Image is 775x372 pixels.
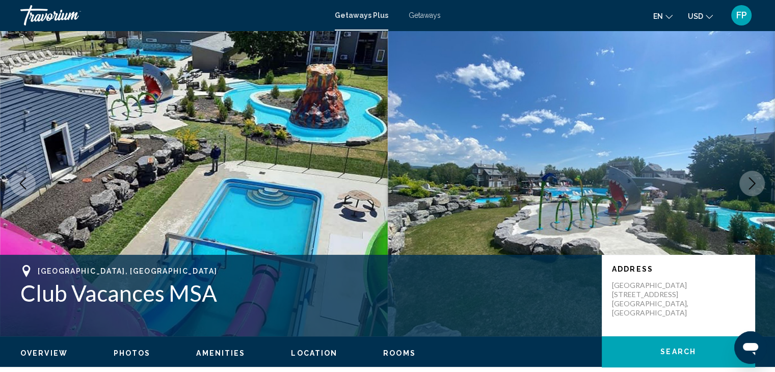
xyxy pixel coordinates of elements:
span: FP [736,10,747,20]
span: Location [291,349,337,357]
h1: Club Vacances MSA [20,280,592,306]
button: Previous image [10,171,36,196]
span: [GEOGRAPHIC_DATA], [GEOGRAPHIC_DATA] [38,267,217,275]
button: Change language [653,9,673,23]
span: Photos [114,349,151,357]
span: USD [688,12,703,20]
button: Photos [114,349,151,358]
span: Amenities [196,349,245,357]
a: Getaways Plus [335,11,388,19]
a: Getaways [409,11,441,19]
button: Rooms [383,349,416,358]
button: Change currency [688,9,713,23]
button: Search [602,336,755,367]
a: Travorium [20,5,325,25]
iframe: Bouton de lancement de la fenêtre de messagerie [734,331,767,364]
span: en [653,12,663,20]
button: Amenities [196,349,245,358]
span: Overview [20,349,68,357]
button: User Menu [728,5,755,26]
span: Search [660,348,696,356]
button: Overview [20,349,68,358]
button: Next image [739,171,765,196]
span: Rooms [383,349,416,357]
button: Location [291,349,337,358]
p: [GEOGRAPHIC_DATA] [STREET_ADDRESS] [GEOGRAPHIC_DATA], [GEOGRAPHIC_DATA] [612,281,693,317]
p: Address [612,265,744,273]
